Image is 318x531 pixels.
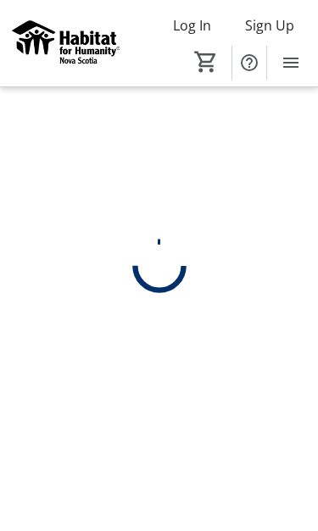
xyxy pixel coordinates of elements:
[159,12,225,39] button: Log In
[232,46,266,80] button: Help
[173,15,211,36] span: Log In
[245,15,294,36] span: Sign Up
[274,46,308,80] button: Menu
[10,12,123,75] img: Habitat for Humanity Nova Scotia's Logo
[191,47,221,77] button: Cart
[232,12,308,39] button: Sign Up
